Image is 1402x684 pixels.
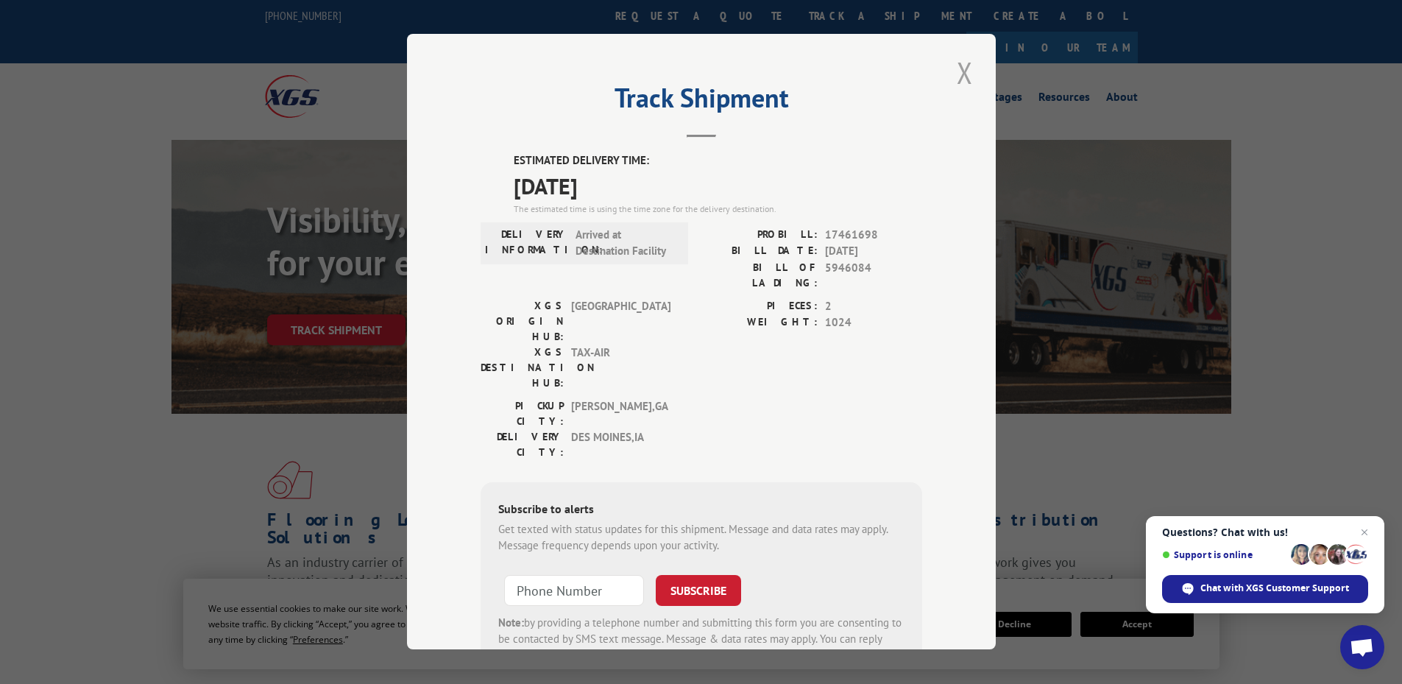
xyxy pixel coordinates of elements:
label: DELIVERY INFORMATION: [485,227,568,260]
label: PICKUP CITY: [481,398,564,429]
span: TAX-AIR [571,345,670,391]
span: 5946084 [825,260,922,291]
div: The estimated time is using the time zone for the delivery destination. [514,202,922,216]
span: [GEOGRAPHIC_DATA] [571,298,670,345]
span: Questions? Chat with us! [1162,526,1368,538]
label: ESTIMATED DELIVERY TIME: [514,153,922,170]
input: Phone Number [504,575,644,606]
label: PROBILL: [701,227,818,244]
div: Get texted with status updates for this shipment. Message and data rates may apply. Message frequ... [498,521,904,554]
span: Arrived at Destination Facility [576,227,675,260]
span: Chat with XGS Customer Support [1162,575,1368,603]
label: PIECES: [701,298,818,315]
span: 17461698 [825,227,922,244]
span: 2 [825,298,922,315]
div: Subscribe to alerts [498,500,904,521]
span: [DATE] [825,244,922,261]
button: SUBSCRIBE [656,575,741,606]
span: 1024 [825,315,922,332]
span: [DATE] [514,169,922,202]
span: [PERSON_NAME] , GA [571,398,670,429]
a: Open chat [1340,625,1384,669]
label: BILL OF LADING: [701,260,818,291]
label: XGS ORIGIN HUB: [481,298,564,345]
h2: Track Shipment [481,88,922,116]
span: DES MOINES , IA [571,429,670,460]
strong: Note: [498,616,524,630]
label: BILL DATE: [701,244,818,261]
button: Close modal [952,52,977,93]
span: Chat with XGS Customer Support [1200,582,1349,595]
label: DELIVERY CITY: [481,429,564,460]
label: XGS DESTINATION HUB: [481,345,564,391]
div: by providing a telephone number and submitting this form you are consenting to be contacted by SM... [498,615,904,665]
span: Support is online [1162,549,1286,560]
label: WEIGHT: [701,315,818,332]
